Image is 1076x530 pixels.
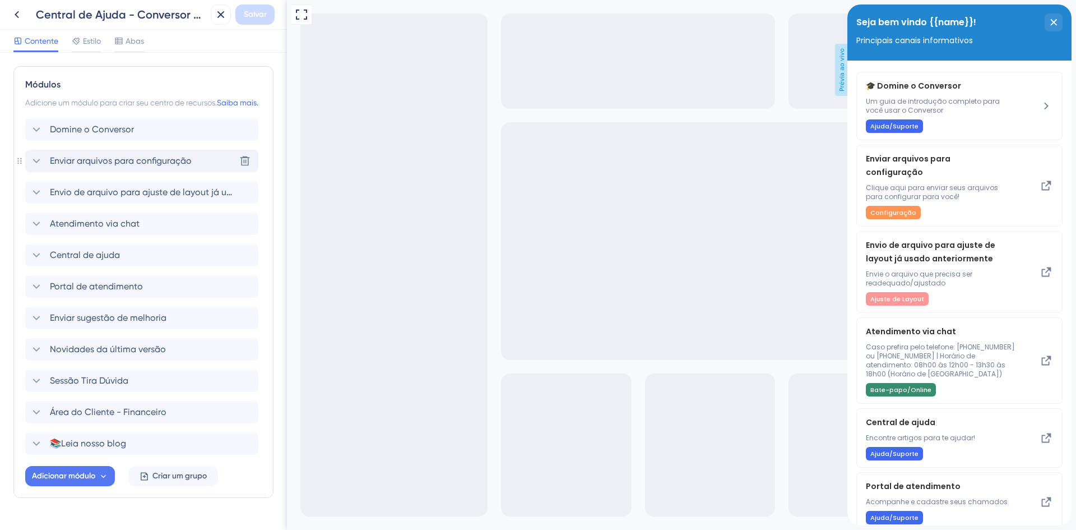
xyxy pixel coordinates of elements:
[50,344,166,354] font: Novidades da última versão
[23,381,84,390] font: Bate-papo/Online
[25,244,262,266] div: Central de ajuda
[197,9,215,27] div: fechar centro de recursos
[18,265,125,283] font: Envie o arquivo que precisa ser readequado/ajustado
[18,411,168,456] div: Central de ajuda
[25,307,262,329] div: Enviar sugestão de melhoria
[32,471,95,481] font: Adicionar módulo
[551,48,559,91] font: Prévia ao vivo
[18,148,168,215] div: Enviar arquivos para configuração
[25,401,262,423] div: Área do Cliente - Financeiro
[25,79,61,90] font: Módulos
[25,36,58,45] font: Contente
[25,432,262,455] div: 📚Leia nosso blog
[23,509,71,518] font: Ajuda/Suporte
[18,178,151,197] font: Clique aqui para enviar seus arquivos para configurar para você!
[126,36,144,45] font: Abas
[25,98,217,107] font: Adicione um módulo para criar seu centro de recursos.
[18,321,109,333] font: Atendimento via chat
[18,235,148,260] font: Envio de arquivo para ajuste de layout já usado anteriormente
[128,466,218,486] button: Criar um grupo
[30,76,114,87] font: Domine o Conversor
[217,98,258,107] a: Saiba mais.
[235,4,275,25] button: Salvar
[50,407,166,417] font: Área do Cliente - Financeiro
[18,76,28,87] font: 🎓
[25,118,262,141] div: Domine o Conversor
[18,234,168,301] div: Envio de arquivo para ajuste de layout já usado anteriormente
[23,117,71,126] font: Ajuda/Suporte
[50,124,134,135] font: Domine o Conversor
[18,476,113,487] font: Portal de atendimento
[25,213,262,235] div: Atendimento via chat
[23,290,77,299] font: Ajuste de Layout
[25,338,262,361] div: Novidades da última versão
[152,471,207,481] font: Criar um grupo
[83,36,101,45] font: Estilo
[18,475,168,520] div: Portal de atendimento
[50,155,192,166] font: Enviar arquivos para configuração
[50,375,128,386] font: Sessão Tira Dúvida
[50,187,308,197] font: Envio de arquivo para ajuste de layout já usado anteriormente
[50,218,140,229] font: Atendimento via chat
[18,428,128,438] font: Encontre artigos para te ajudar!
[25,275,262,298] div: Portal de atendimento
[9,11,129,24] font: Seja bem vindo {{name}}!
[36,8,226,21] font: Central de Ajuda - Conversor - Prod
[50,281,143,292] font: Portal de atendimento
[97,5,100,12] font: 3
[23,445,71,454] font: Ajuda/Suporte
[18,338,168,374] font: Caso prefira pelo telefone: [PHONE_NUMBER] ou [PHONE_NUMBER] | Horário de atendimento: 08h00 às 1...
[23,204,69,213] font: Configuração
[25,181,262,204] div: Envio de arquivo para ajuste de layout já usado anteriormente
[25,370,262,392] div: Sessão Tira Dúvida
[18,320,168,392] div: Atendimento via chat
[18,412,88,423] font: Central de ajuda
[50,312,166,323] font: Enviar sugestão de melhoria
[25,150,262,172] div: Enviar arquivos para configuração
[18,92,152,110] font: Um guia de introdução completo para você usar o Conversor
[9,30,126,42] font: Principais canais informativos
[50,438,126,449] font: 📚Leia nosso blog
[18,75,168,128] div: Domine o Conversor
[244,10,267,19] font: Salvar
[24,3,90,14] font: Central de Ajuda
[50,250,120,260] font: Central de ajuda
[25,466,115,486] button: Adicionar módulo
[18,492,160,502] font: Acompanhe e cadastre seus chamados
[18,149,103,173] font: Enviar arquivos para configuração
